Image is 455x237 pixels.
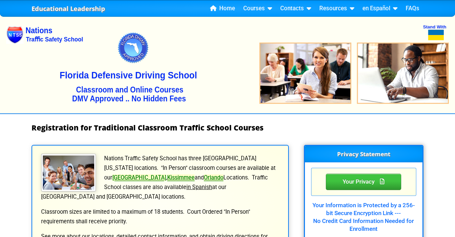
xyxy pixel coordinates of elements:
[6,12,449,113] img: Nations Traffic School - Your DMV Approved Florida Traffic School
[40,207,280,226] p: Classroom sizes are limited to a maximum of 18 students. Court Ordered "In Person" requirements s...
[41,154,96,191] img: Traffic School Students
[403,3,422,14] a: FAQs
[360,3,400,14] a: en Español
[207,3,238,14] a: Home
[186,184,212,190] u: in Spanish
[326,177,401,185] a: Your Privacy
[204,174,223,181] a: Orlando
[278,3,314,14] a: Contacts
[326,174,401,190] div: Privacy Statement
[241,3,275,14] a: Courses
[311,196,416,233] div: Your Information is Protected by a 256-bit Secure Encryption Link --- No Credit Card Information ...
[317,3,357,14] a: Resources
[305,146,422,162] h3: Privacy Statement
[40,154,280,202] p: Nations Traffic Safety School has three [GEOGRAPHIC_DATA][US_STATE] locations. "In Person" classr...
[32,3,105,14] a: Educational Leadership
[112,174,166,181] a: [GEOGRAPHIC_DATA]
[32,124,423,132] h1: Registration for Traditional Classroom Traffic School Courses
[167,174,195,181] a: Kissimmee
